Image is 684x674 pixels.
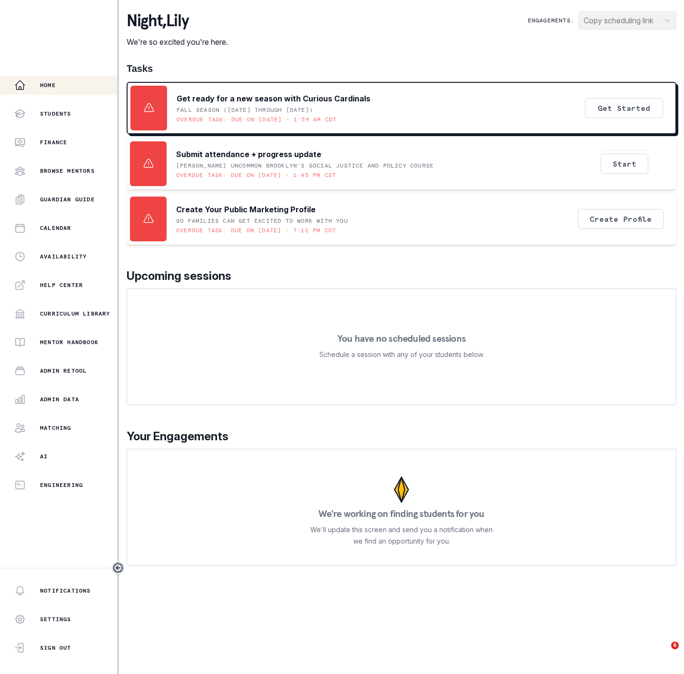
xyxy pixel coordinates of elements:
p: Submit attendance + progress update [176,149,321,160]
p: Create Your Public Marketing Profile [176,204,316,215]
p: We're working on finding students for you [318,509,484,518]
p: [PERSON_NAME] UNCOMMON Brooklyn's Social Justice and Policy Course [176,162,434,169]
p: Students [40,110,71,118]
p: Engineering [40,481,83,489]
p: Get ready for a new season with Curious Cardinals [177,93,370,104]
button: Create Profile [578,209,664,229]
p: Home [40,81,56,89]
p: Finance [40,139,67,146]
p: Settings [40,615,71,623]
h1: Tasks [127,63,676,74]
p: SO FAMILIES CAN GET EXCITED TO WORK WITH YOU [176,217,348,225]
p: Admin Data [40,396,79,403]
p: Matching [40,424,71,432]
p: Overdue task: Due on [DATE] • 1:45 PM CST [176,171,336,179]
p: Guardian Guide [40,196,95,203]
p: Mentor Handbook [40,338,99,346]
iframe: Intercom live chat [652,642,674,664]
p: Curriculum Library [40,310,110,317]
p: Admin Retool [40,367,87,375]
p: Schedule a session with any of your students below. [319,349,484,360]
p: Calendar [40,224,71,232]
p: Help Center [40,281,83,289]
p: You have no scheduled sessions [337,334,466,343]
p: Availability [40,253,87,260]
button: Toggle sidebar [112,562,124,574]
p: Upcoming sessions [127,268,676,285]
span: 6 [671,642,679,649]
p: Notifications [40,587,91,595]
button: Get Started [585,98,663,118]
p: We'll update this screen and send you a notification when we find an opportunity for you. [310,524,493,547]
p: Overdue task: Due on [DATE] • 1:59 AM CDT [177,116,337,123]
p: Browse Mentors [40,167,95,175]
p: Your Engagements [127,428,676,445]
button: Start [601,154,648,174]
p: Fall Season ([DATE] through [DATE]) [177,106,313,114]
p: night , Lily [127,11,228,30]
p: Engagements: [528,17,575,24]
p: Sign Out [40,644,71,652]
p: AI [40,453,48,460]
p: We're so excited you're here. [127,36,228,48]
p: Overdue task: Due on [DATE] • 7:11 PM CDT [176,227,336,234]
